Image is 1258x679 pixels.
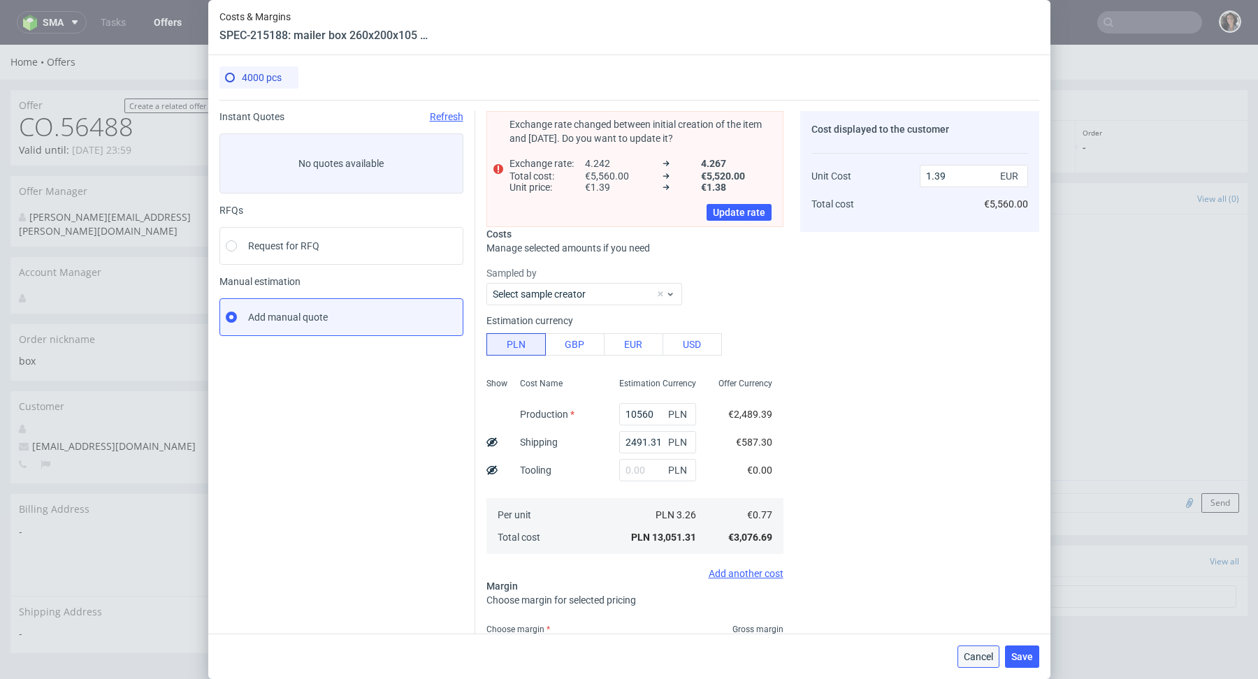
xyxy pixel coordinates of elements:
[19,166,201,193] div: [PERSON_NAME][EMAIL_ADDRESS][PERSON_NAME][DOMAIN_NAME]
[10,279,220,310] div: Order nickname
[701,182,771,193] span: €1.38
[701,158,771,169] span: 4.267
[520,437,558,448] label: Shipping
[493,289,586,300] label: Select sample creator
[498,532,540,543] span: Total cost
[554,222,631,237] a: Preview
[239,354,432,390] td: Qualified By
[219,11,429,22] span: Costs & Margins
[758,147,808,161] span: Comments
[1005,645,1039,668] button: Save
[47,10,75,24] a: Offers
[604,333,663,356] button: EUR
[239,461,432,494] td: Hubspot Deal
[509,156,772,170] div: 4.242
[248,239,319,253] span: Request for RFQ
[665,404,693,424] span: PLN
[486,581,518,592] span: Margin
[701,170,771,182] span: €5,520.00
[545,333,605,356] button: GBP
[486,625,550,634] label: Choose margin
[465,222,541,237] a: View in [GEOGRAPHIC_DATA]
[1083,83,1241,93] p: Order
[858,139,911,169] a: Automatic (0)
[238,96,453,121] p: Send
[811,124,949,135] span: Cost displayed to the customer
[728,532,772,543] span: €3,076.69
[239,179,604,196] td: Offer sent to Customer
[430,111,463,122] span: Refresh
[231,45,1248,76] div: Progress
[631,532,696,543] span: PLN 13,051.31
[901,96,1069,110] p: Due
[585,182,655,193] span: €1.39
[239,390,432,425] td: Estimated By
[250,111,453,121] span: [DATE] 15:43
[619,378,696,389] span: Estimation Currency
[1083,96,1241,110] p: -
[619,403,696,425] input: 0.00
[486,242,650,254] span: Manage selected amounts if you need
[520,465,551,476] label: Tooling
[919,139,981,169] a: Attachments (0)
[997,166,1025,186] span: EUR
[10,449,220,480] div: Billing Address
[231,138,729,170] div: Send to Customer
[10,10,47,24] a: Home
[1210,511,1239,523] a: View all
[957,645,999,668] button: Cancel
[665,460,693,480] span: PLN
[231,214,729,245] div: Custom Offer Settings
[644,222,721,237] a: Copy link for customers
[10,346,220,377] div: Customer
[239,254,432,287] td: Client email
[238,83,453,93] p: Offer sent to customer
[219,133,463,194] label: No quotes available
[697,96,886,110] p: -
[818,139,850,169] a: User (0)
[486,378,507,389] span: Show
[619,459,696,481] input: 0.00
[520,409,574,420] label: Production
[613,147,718,161] input: Re-send offer to customer
[19,98,131,112] p: Valid until:
[486,228,512,240] span: Costs
[19,68,212,96] h1: CO.56488
[239,530,432,565] td: Region
[10,131,220,162] div: Offer Manager
[239,565,432,601] td: Assumed delivery country
[19,395,196,408] span: [EMAIL_ADDRESS][DOMAIN_NAME]
[486,333,546,356] button: PLN
[1011,652,1033,662] span: Save
[486,594,636,606] span: Choose margin for selected pricing
[19,480,212,494] span: -
[713,207,765,217] span: Update rate
[239,601,432,636] td: Assumed delivery zipcode
[964,652,993,662] span: Cancel
[248,310,328,324] span: Add manual quote
[728,409,772,420] span: €2,489.39
[239,287,432,319] td: Valid until
[486,315,573,326] label: Estimation currency
[468,83,684,93] p: Shipping & Billing Filled
[239,494,432,530] td: Locale
[239,425,432,461] td: Account Manager
[811,170,851,182] span: Unit Cost
[990,139,1012,169] a: All (0)
[663,333,722,356] button: USD
[656,509,696,520] span: PLN 3.26
[239,319,432,354] td: Order Manager
[72,98,131,112] time: [DATE] 23:59
[1197,148,1239,160] a: View all (0)
[736,437,772,448] span: €587.30
[758,509,783,523] span: Tasks
[747,465,772,476] span: €0.00
[811,198,854,210] span: Total cost
[760,541,1236,563] input: Type to create new task
[747,509,772,520] span: €0.77
[984,198,1028,210] span: €5,560.00
[468,96,684,110] p: -
[718,378,772,389] span: Offer Currency
[486,568,783,579] div: Add another cost
[19,309,212,323] p: box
